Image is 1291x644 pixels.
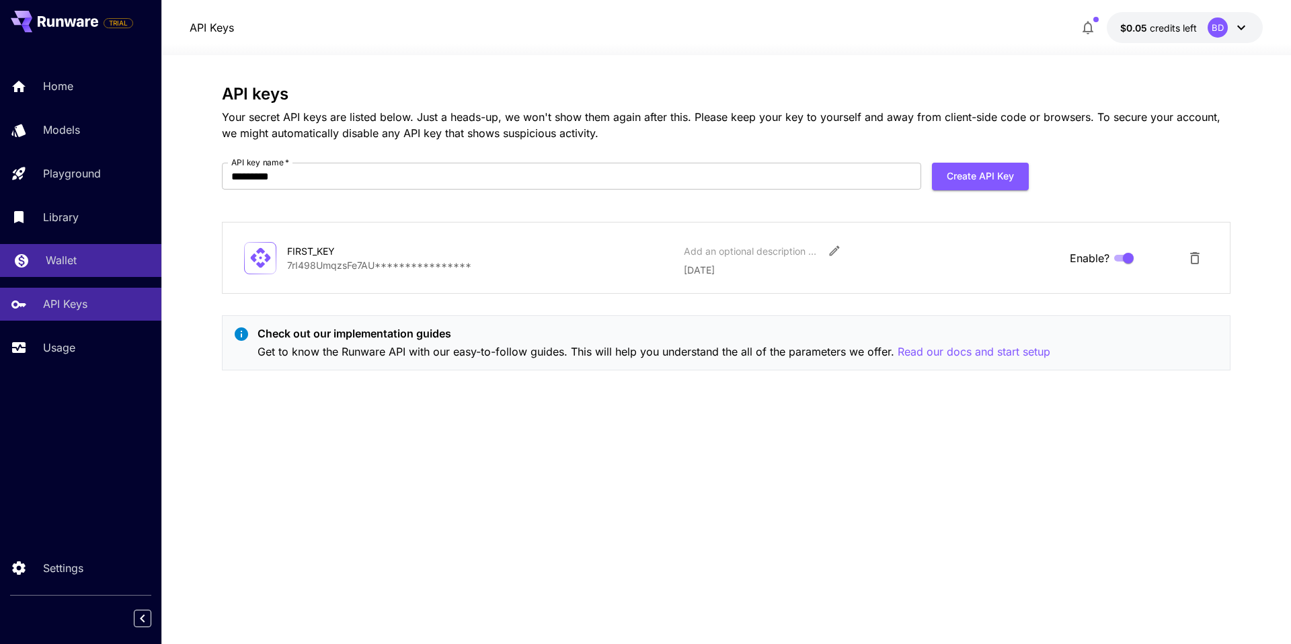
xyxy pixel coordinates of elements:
[898,344,1050,360] button: Read our docs and start setup
[231,157,289,168] label: API key name
[46,252,77,268] p: Wallet
[684,244,818,258] div: Add an optional description or comment
[1107,12,1263,43] button: $0.05BD
[258,344,1050,360] p: Get to know the Runware API with our easy-to-follow guides. This will help you understand the all...
[1120,22,1150,34] span: $0.05
[43,339,75,356] p: Usage
[144,606,161,631] div: Collapse sidebar
[1181,245,1208,272] button: Delete API Key
[43,122,80,138] p: Models
[43,78,73,94] p: Home
[190,19,234,36] nav: breadcrumb
[932,163,1029,190] button: Create API Key
[822,239,847,263] button: Edit
[190,19,234,36] a: API Keys
[222,109,1230,141] p: Your secret API keys are listed below. Just a heads-up, we won't show them again after this. Plea...
[258,325,1050,341] p: Check out our implementation guides
[1070,250,1109,266] span: Enable?
[104,18,132,28] span: TRIAL
[1208,17,1228,38] div: BD
[1150,22,1197,34] span: credits left
[43,209,79,225] p: Library
[104,15,133,31] span: Add your payment card to enable full platform functionality.
[134,610,151,627] button: Collapse sidebar
[43,165,101,182] p: Playground
[43,560,83,576] p: Settings
[222,85,1230,104] h3: API keys
[287,244,422,258] div: FIRST_KEY
[684,263,1059,277] p: [DATE]
[43,296,87,312] p: API Keys
[1120,21,1197,35] div: $0.05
